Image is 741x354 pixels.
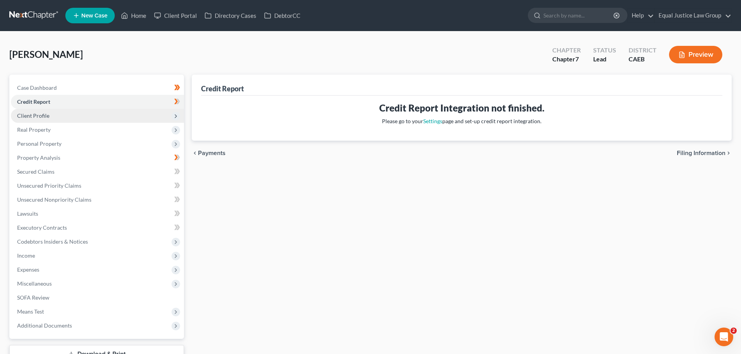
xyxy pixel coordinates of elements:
[11,221,184,235] a: Executory Contracts
[543,8,615,23] input: Search by name...
[655,9,731,23] a: Equal Justice Law Group
[17,322,72,329] span: Additional Documents
[730,328,737,334] span: 2
[17,112,49,119] span: Client Profile
[81,13,107,19] span: New Case
[629,55,657,64] div: CAEB
[17,154,60,161] span: Property Analysis
[192,150,226,156] button: chevron_left Payments
[17,308,44,315] span: Means Test
[207,117,716,125] p: Please go to your page and set-up credit report integration.
[11,151,184,165] a: Property Analysis
[17,280,52,287] span: Miscellaneous
[17,98,50,105] span: Credit Report
[17,294,49,301] span: SOFA Review
[552,55,581,64] div: Chapter
[575,55,579,63] span: 7
[11,207,184,221] a: Lawsuits
[260,9,304,23] a: DebtorCC
[117,9,150,23] a: Home
[207,102,716,114] h3: Credit Report Integration not finished.
[11,291,184,305] a: SOFA Review
[201,9,260,23] a: Directory Cases
[150,9,201,23] a: Client Portal
[11,179,184,193] a: Unsecured Priority Claims
[17,168,54,175] span: Secured Claims
[11,193,184,207] a: Unsecured Nonpriority Claims
[17,196,91,203] span: Unsecured Nonpriority Claims
[9,49,83,60] span: [PERSON_NAME]
[17,252,35,259] span: Income
[593,55,616,64] div: Lead
[669,46,722,63] button: Preview
[629,46,657,55] div: District
[17,224,67,231] span: Executory Contracts
[593,46,616,55] div: Status
[715,328,733,346] iframe: Intercom live chat
[17,210,38,217] span: Lawsuits
[17,266,39,273] span: Expenses
[552,46,581,55] div: Chapter
[198,150,226,156] span: Payments
[628,9,654,23] a: Help
[725,150,732,156] i: chevron_right
[17,182,81,189] span: Unsecured Priority Claims
[17,238,88,245] span: Codebtors Insiders & Notices
[17,84,57,91] span: Case Dashboard
[192,150,198,156] i: chevron_left
[423,118,442,124] a: Settings
[677,150,732,156] button: Filing Information chevron_right
[17,126,51,133] span: Real Property
[677,150,725,156] span: Filing Information
[201,84,244,93] div: Credit Report
[11,165,184,179] a: Secured Claims
[17,140,61,147] span: Personal Property
[11,81,184,95] a: Case Dashboard
[11,95,184,109] a: Credit Report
